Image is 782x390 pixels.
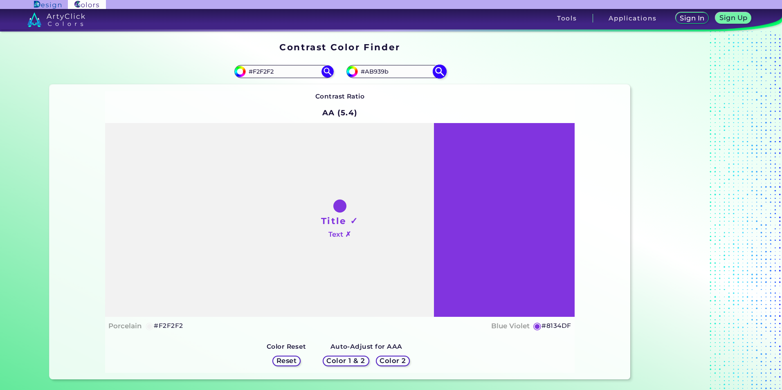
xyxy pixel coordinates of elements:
[154,321,183,331] h5: #F2F2F2
[721,15,746,21] h5: Sign Up
[328,229,351,240] h4: Text ✗
[358,66,434,77] input: type color 2..
[315,92,365,100] strong: Contrast Ratio
[557,15,577,21] h3: Tools
[319,103,362,121] h2: AA (5.4)
[677,13,707,23] a: Sign In
[321,215,359,227] h1: Title ✓
[321,65,334,78] img: icon search
[542,321,571,331] h5: #8134DF
[681,15,703,21] h5: Sign In
[432,64,447,78] img: icon search
[328,358,363,364] h5: Color 1 & 2
[330,343,402,350] strong: Auto-Adjust for AAA
[279,41,400,53] h1: Contrast Color Finder
[717,13,750,23] a: Sign Up
[277,358,296,364] h5: Reset
[533,321,542,331] h5: ◉
[27,12,85,27] img: logo_artyclick_colors_white.svg
[246,66,322,77] input: type color 1..
[381,358,404,364] h5: Color 2
[609,15,656,21] h3: Applications
[145,321,154,331] h5: ◉
[34,1,61,9] img: ArtyClick Design logo
[491,320,530,332] h4: Blue Violet
[267,343,306,350] strong: Color Reset
[108,320,142,332] h4: Porcelain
